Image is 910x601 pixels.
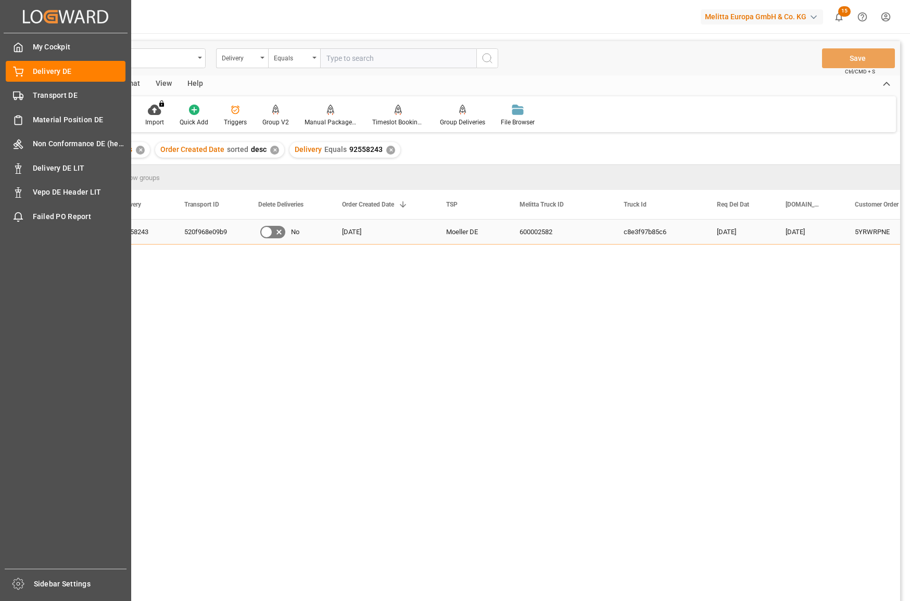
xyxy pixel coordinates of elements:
[851,5,874,29] button: Help Center
[274,51,309,63] div: Equals
[34,579,127,590] span: Sidebar Settings
[611,220,704,244] div: c8e3f97b85c6
[33,66,126,77] span: Delivery DE
[291,220,299,244] span: No
[342,201,394,208] span: Order Created Date
[33,114,126,125] span: Material Position DE
[184,201,219,208] span: Transport ID
[136,146,145,155] div: ✕
[295,145,322,154] span: Delivery
[786,201,820,208] span: [DOMAIN_NAME] Dat
[222,51,257,63] div: Delivery
[268,48,320,68] button: open menu
[6,85,125,106] a: Transport DE
[305,118,357,127] div: Manual Package TypeDetermination
[330,220,434,244] div: [DATE]
[349,145,383,154] span: 92558243
[827,5,851,29] button: show 15 new notifications
[440,118,485,127] div: Group Deliveries
[180,75,211,93] div: Help
[845,68,875,75] span: Ctrl/CMD + S
[320,48,476,68] input: Type to search
[717,201,749,208] span: Req Del Dat
[33,138,126,149] span: Non Conformance DE (header)
[822,48,895,68] button: Save
[704,220,773,244] div: [DATE]
[6,109,125,130] a: Material Position DE
[838,6,851,17] span: 15
[476,48,498,68] button: search button
[773,220,842,244] div: [DATE]
[33,42,126,53] span: My Cockpit
[180,118,208,127] div: Quick Add
[216,48,268,68] button: open menu
[386,146,395,155] div: ✕
[33,163,126,174] span: Delivery DE LIT
[701,9,823,24] div: Melitta Europa GmbH & Co. KG
[251,145,267,154] span: desc
[701,7,827,27] button: Melitta Europa GmbH & Co. KG
[6,158,125,178] a: Delivery DE LIT
[434,220,507,244] div: Moeller DE
[6,206,125,226] a: Failed PO Report
[160,145,224,154] span: Order Created Date
[258,201,304,208] span: Delete Deliveries
[33,187,126,198] span: Vepo DE Header LIT
[33,211,126,222] span: Failed PO Report
[262,118,289,127] div: Group V2
[33,90,126,101] span: Transport DE
[6,61,125,81] a: Delivery DE
[372,118,424,127] div: Timeslot Booking Report
[224,118,247,127] div: Triggers
[507,220,611,244] div: 600002582
[227,145,248,154] span: sorted
[172,220,246,244] div: 520f968e09b9
[446,201,458,208] span: TSP
[324,145,347,154] span: Equals
[148,75,180,93] div: View
[270,146,279,155] div: ✕
[520,201,564,208] span: Melitta Truck ID
[6,182,125,202] a: Vepo DE Header LIT
[107,220,172,244] div: 92558243
[6,134,125,154] a: Non Conformance DE (header)
[6,37,125,57] a: My Cockpit
[501,118,535,127] div: File Browser
[624,201,647,208] span: Truck Id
